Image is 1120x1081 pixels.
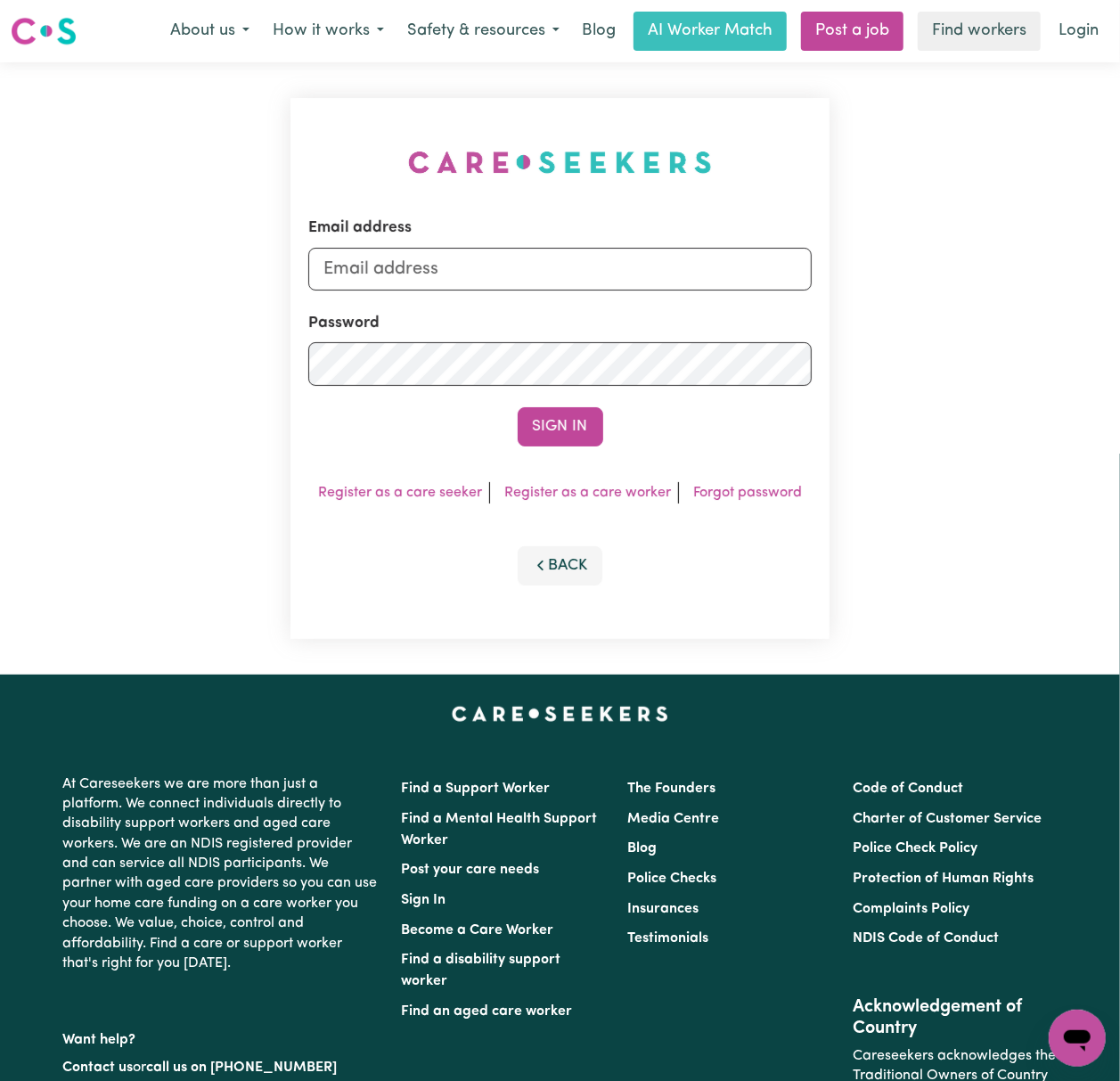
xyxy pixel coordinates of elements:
label: Email address [308,217,412,240]
a: Post your care needs [402,863,540,877]
a: Blog [627,841,657,856]
a: The Founders [627,782,715,796]
a: Insurances [627,902,699,916]
button: Sign In [518,407,603,446]
a: Login [1048,12,1109,51]
a: Complaints Policy [853,902,969,916]
a: Careseekers home page [452,707,668,721]
label: Password [308,312,380,335]
a: Find a Mental Health Support Worker [402,812,598,848]
p: Want help? [63,1023,380,1050]
button: How it works [261,12,396,50]
a: Forgot password [693,486,802,500]
a: Police Check Policy [853,841,977,856]
img: Careseekers logo [11,15,77,47]
a: Charter of Customer Service [853,812,1042,826]
a: Police Checks [627,872,716,886]
h2: Acknowledgement of Country [853,996,1057,1039]
iframe: Button to launch messaging window [1049,1010,1106,1067]
button: Safety & resources [396,12,571,50]
input: Email address [308,248,812,291]
a: Testimonials [627,931,708,946]
a: Sign In [402,893,446,907]
a: Find workers [918,12,1041,51]
a: Blog [571,12,626,51]
a: Careseekers logo [11,11,77,52]
a: Media Centre [627,812,719,826]
a: Find a Support Worker [402,782,551,796]
a: Register as a care worker [504,486,671,500]
a: NDIS Code of Conduct [853,931,999,946]
a: Find a disability support worker [402,953,561,988]
a: Contact us [63,1061,134,1075]
a: call us on [PHONE_NUMBER] [147,1061,338,1075]
a: Protection of Human Rights [853,872,1034,886]
a: Find an aged care worker [402,1004,573,1019]
a: Become a Care Worker [402,923,554,938]
button: About us [159,12,261,50]
button: Back [518,546,603,586]
a: AI Worker Match [634,12,787,51]
a: Post a job [801,12,903,51]
a: Register as a care seeker [318,486,482,500]
a: Code of Conduct [853,782,963,796]
p: At Careseekers we are more than just a platform. We connect individuals directly to disability su... [63,767,380,981]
